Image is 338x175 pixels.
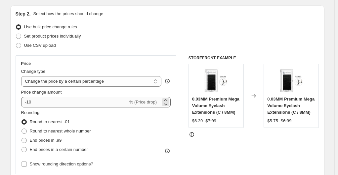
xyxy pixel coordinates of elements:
[21,61,31,66] h3: Price
[21,110,40,115] span: Rounding
[30,119,70,124] span: Round to nearest .01
[267,97,315,115] span: 0.03MM Premium Mega Volume Eyelash Extensions (C / 8MM)
[192,118,203,123] span: $6.39
[30,129,91,133] span: Round to nearest whole number
[21,90,62,95] span: Price change amount
[21,97,128,107] input: -15
[164,78,171,84] div: help
[24,43,56,48] span: Use CSV upload
[267,118,278,123] span: $5.75
[278,68,305,94] img: 0-03mm-premium-mega-volume-eyelash-extensions_80x.jpg
[205,118,216,123] span: $7.99
[30,161,93,166] span: Show rounding direction options?
[16,11,31,17] h2: Step 2.
[203,68,229,94] img: 0-03mm-premium-mega-volume-eyelash-extensions_80x.jpg
[33,11,103,17] p: Select how the prices should change
[30,147,88,152] span: End prices in a certain number
[24,34,81,39] span: Set product prices individually
[30,138,62,143] span: End prices in .99
[21,69,46,74] span: Change type
[189,55,319,61] h6: STOREFRONT EXAMPLE
[281,118,292,123] span: $6.39
[129,100,157,104] span: % (Price drop)
[24,24,77,29] span: Use bulk price change rules
[192,97,239,115] span: 0.03MM Premium Mega Volume Eyelash Extensions (C / 8MM)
